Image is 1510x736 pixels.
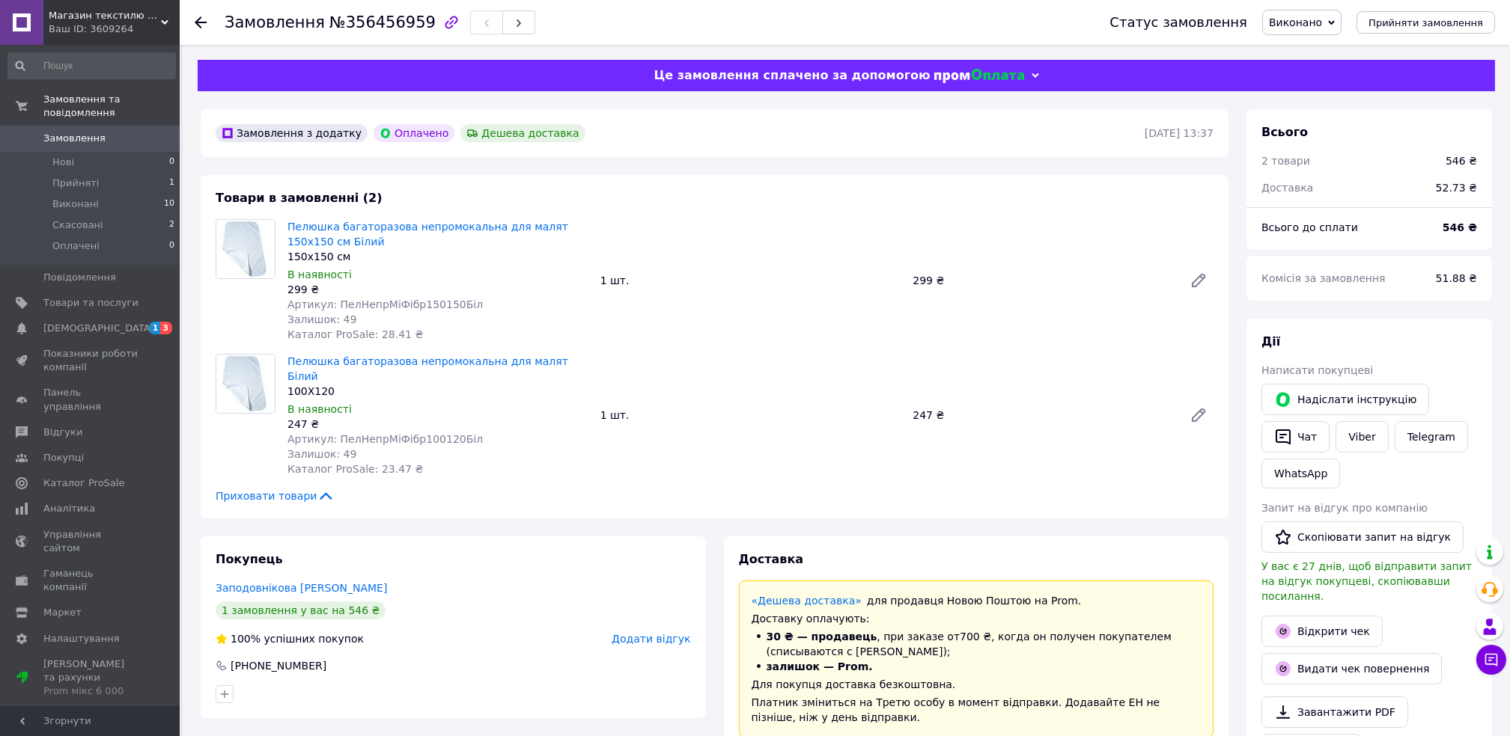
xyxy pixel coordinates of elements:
button: Надіслати інструкцію [1261,384,1429,415]
div: 150х150 см [287,249,588,264]
span: Всього [1261,125,1308,139]
div: Оплачено [374,124,454,142]
button: Чат з покупцем [1476,645,1506,675]
button: Прийняти замовлення [1357,11,1495,34]
button: Видати чек повернення [1261,653,1442,684]
span: Відгуки [43,426,82,439]
span: Запит на відгук про компанію [1261,502,1428,514]
span: В наявності [287,403,352,415]
a: «Дешева доставка» [752,595,862,607]
span: Нові [52,156,74,169]
span: Каталог ProSale: 23.47 ₴ [287,463,423,475]
span: Артикул: ПелНепрМіФібр150150Біл [287,298,483,310]
span: Приховати товари [216,488,335,503]
div: 52.73 ₴ [1427,171,1486,204]
span: Магазин текстилю "Текстильна Скарбниця" [49,9,161,22]
span: 51.88 ₴ [1436,272,1477,284]
a: Viber [1336,421,1388,453]
span: Налаштування [43,632,120,645]
span: 100% [231,633,261,645]
span: залишок — Prom. [767,660,873,672]
span: Замовлення [225,13,325,31]
span: Аналітика [43,502,95,515]
div: Ваш ID: 3609264 [49,22,180,36]
span: 1 [149,322,161,334]
div: для продавця Новою Поштою на Prom. [752,593,1202,608]
a: Редагувати [1184,266,1214,295]
div: успішних покупок [216,631,364,646]
span: Всього до сплати [1261,221,1358,233]
span: Покупець [216,552,283,566]
div: Дешева доставка [460,124,585,142]
a: Редагувати [1184,400,1214,430]
div: Статус замовлення [1109,15,1247,30]
a: Telegram [1395,421,1468,453]
span: Товари в замовленні (2) [216,191,383,205]
a: WhatsApp [1261,459,1340,488]
div: 247 ₴ [287,417,588,432]
div: 1 шт. [594,405,907,426]
div: [PHONE_NUMBER] [229,658,328,673]
time: [DATE] 13:37 [1145,127,1214,139]
div: 1 замовлення у вас на 546 ₴ [216,601,386,619]
div: Платник зміниться на Третю особу в момент відправки. Додавайте ЕН не пізніше, ніж у день відправки. [752,695,1202,725]
span: Повідомлення [43,271,116,284]
span: Артикул: ПелНепрМіФібр100120Біл [287,433,483,445]
span: 3 [160,322,172,334]
span: Маркет [43,606,82,619]
span: Виконані [52,197,99,211]
span: [PERSON_NAME] та рахунки [43,657,138,699]
a: Відкрити чек [1261,616,1383,647]
span: В наявності [287,269,352,280]
div: 299 ₴ [287,282,588,297]
li: , при заказе от 700 ₴ , когда он получен покупателем (списываются с [PERSON_NAME]); [752,629,1202,659]
span: Показники роботи компанії [43,347,138,374]
span: Замовлення [43,132,106,145]
span: Оплачені [52,239,100,253]
img: Пелюшка багаторазова непромокальна для малят 150х150 см Білий [216,220,275,278]
div: 247 ₴ [907,405,1178,426]
div: Prom мікс 6 000 [43,684,138,698]
div: 100Х120 [287,384,588,399]
span: Каталог ProSale [43,476,124,490]
span: [DEMOGRAPHIC_DATA] [43,322,154,335]
span: 10 [164,197,174,211]
span: Дії [1261,334,1280,349]
span: Це замовлення сплачено за допомогою [654,68,930,82]
div: 546 ₴ [1446,153,1477,168]
span: 0 [169,239,174,253]
div: 1 шт. [594,270,907,291]
div: Доставку оплачують: [752,611,1202,626]
span: Покупці [43,451,84,464]
span: Доставка [1261,182,1313,194]
span: Залишок: 49 [287,313,356,325]
span: Управління сайтом [43,528,138,555]
b: 546 ₴ [1443,221,1477,233]
div: Замовлення з додатку [216,124,368,142]
span: Замовлення та повідомлення [43,93,180,120]
span: 2 товари [1261,155,1310,167]
span: Товари та послуги [43,296,138,310]
span: Доставка [739,552,804,566]
div: 299 ₴ [907,270,1178,291]
input: Пошук [7,52,176,79]
a: Пелюшка багаторазова непромокальна для малят Білий [287,355,568,382]
span: Прийняті [52,177,99,190]
span: Залишок: 49 [287,448,356,460]
span: У вас є 27 днів, щоб відправити запит на відгук покупцеві, скопіювавши посилання. [1261,560,1472,602]
span: Виконано [1269,16,1322,28]
span: №356456959 [329,13,436,31]
img: Пелюшка багаторазова непромокальна для малят Білий [216,355,275,413]
span: Написати покупцеві [1261,364,1373,376]
span: 2 [169,218,174,232]
span: 0 [169,156,174,169]
span: Комісія за замовлення [1261,272,1386,284]
a: Пелюшка багаторазова непромокальна для малят 150х150 см Білий [287,221,568,248]
span: Прийняти замовлення [1369,17,1483,28]
span: Панель управління [43,386,138,413]
div: Для покупця доставка безкоштовна. [752,677,1202,692]
a: Завантажити PDF [1261,696,1408,728]
span: Скасовані [52,218,103,232]
button: Скопіювати запит на відгук [1261,521,1464,553]
span: Додати відгук [612,633,690,645]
